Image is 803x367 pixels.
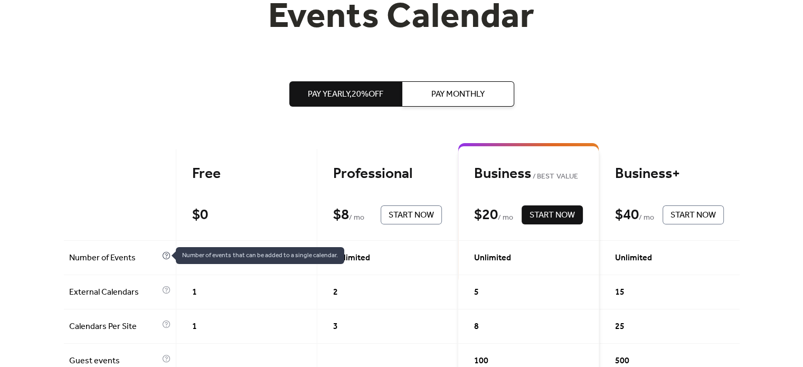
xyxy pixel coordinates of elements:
button: Pay Monthly [402,81,514,107]
span: Start Now [530,209,575,222]
div: $ 40 [615,206,639,224]
span: / mo [349,212,364,224]
span: External Calendars [69,286,159,299]
span: Start Now [389,209,434,222]
span: / mo [498,212,513,224]
div: Business [474,165,583,183]
span: Calendars Per Site [69,321,159,333]
button: Start Now [381,205,442,224]
span: BEST VALUE [531,171,578,183]
span: 15 [615,286,625,299]
span: Number of Events [69,252,159,265]
span: 8 [474,321,479,333]
span: 5 [474,286,479,299]
button: Start Now [522,205,583,224]
span: 1 [192,321,197,333]
span: Unlimited [474,252,511,265]
div: $ 20 [474,206,498,224]
span: Unlimited [333,252,370,265]
button: Start Now [663,205,724,224]
div: Free [192,165,301,183]
span: 25 [615,321,625,333]
div: $ 0 [192,206,208,224]
span: 3 [333,321,338,333]
span: Start Now [670,209,716,222]
span: Number of events that can be added to a single calendar. [176,247,344,264]
button: Pay Yearly,20%off [289,81,402,107]
span: Pay Yearly, 20% off [308,88,383,101]
div: $ 8 [333,206,349,224]
span: 1 [192,286,197,299]
div: Professional [333,165,442,183]
span: Pay Monthly [431,88,485,101]
span: 2 [333,286,338,299]
span: Unlimited [615,252,652,265]
span: / mo [639,212,654,224]
span: 10 [192,252,202,265]
div: Business+ [615,165,724,183]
